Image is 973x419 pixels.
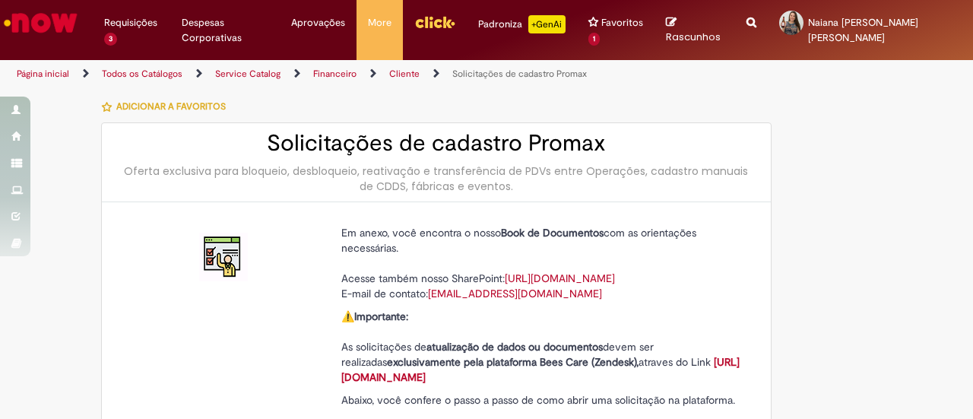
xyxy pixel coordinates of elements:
span: 1 [588,33,600,46]
span: Adicionar a Favoritos [116,100,226,113]
strong: exclusivamente pela plataforma Bees Care (Zendesk), [387,355,639,369]
span: Aprovações [291,15,345,30]
strong: Importante: [354,309,408,323]
strong: atualização de dados ou documentos [426,340,603,354]
h2: Solicitações de cadastro Promax [117,131,756,156]
a: [URL][DOMAIN_NAME] [505,271,615,285]
a: Cliente [389,68,420,80]
strong: Book de Documentos [501,226,604,240]
img: click_logo_yellow_360x200.png [414,11,455,33]
img: ServiceNow [2,8,80,38]
button: Adicionar a Favoritos [101,90,234,122]
a: Financeiro [313,68,357,80]
span: 3 [104,33,117,46]
span: More [368,15,391,30]
span: Rascunhos [666,30,721,44]
span: Despesas Corporativas [182,15,268,46]
span: Requisições [104,15,157,30]
a: [EMAIL_ADDRESS][DOMAIN_NAME] [428,287,602,300]
a: Página inicial [17,68,69,80]
span: Favoritos [601,15,643,30]
a: Rascunhos [666,16,724,44]
p: +GenAi [528,15,566,33]
p: ⚠️ As solicitações de devem ser realizadas atraves do Link [341,309,744,385]
span: Naiana [PERSON_NAME] [PERSON_NAME] [808,16,918,44]
a: Todos os Catálogos [102,68,182,80]
a: Service Catalog [215,68,280,80]
ul: Trilhas de página [11,60,637,88]
img: Solicitações de cadastro Promax [199,233,248,281]
a: [URL][DOMAIN_NAME] [341,355,740,384]
a: Solicitações de cadastro Promax [452,68,587,80]
p: Em anexo, você encontra o nosso com as orientações necessárias. Acesse também nosso SharePoint: E... [341,225,744,301]
div: Padroniza [478,15,566,33]
div: Oferta exclusiva para bloqueio, desbloqueio, reativação e transferência de PDVs entre Operações, ... [117,163,756,194]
